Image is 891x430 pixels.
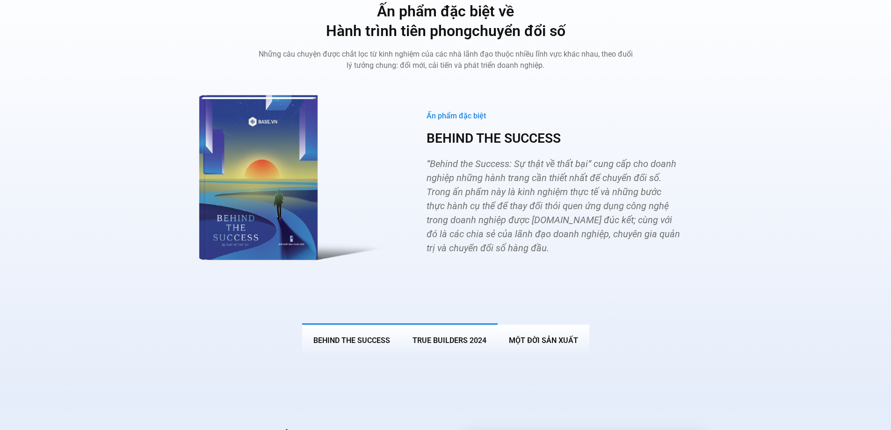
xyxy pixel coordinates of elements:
[259,49,633,71] p: Những câu chuyện được chắt lọc từ kinh nghiệm của các nhà lãnh đạo thuộc nhiều lĩnh vực khác nhau...
[509,336,578,345] span: MỘT ĐỜI SẢN XUẤT
[413,336,486,345] span: True Builders 2024
[313,336,390,345] span: BEHIND THE SUCCESS
[427,157,681,255] p: “Behind the Success: Sự thật về thất bại“ cung cấp cho doanh nghiệp những hành trang cần thiết nh...
[427,111,681,121] div: Ấn phẩm đặc biệt
[472,22,565,40] span: chuyển đổi số
[184,80,708,356] div: Các tab. Mở mục bằng phím Enter hoặc Space, đóng bằng phím Esc và di chuyển bằng các phím mũi tên.
[259,2,633,41] h2: Ấn phẩm đặc biệt về Hành trình tiên phong
[427,130,681,147] h3: BEHIND THE SUCCESS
